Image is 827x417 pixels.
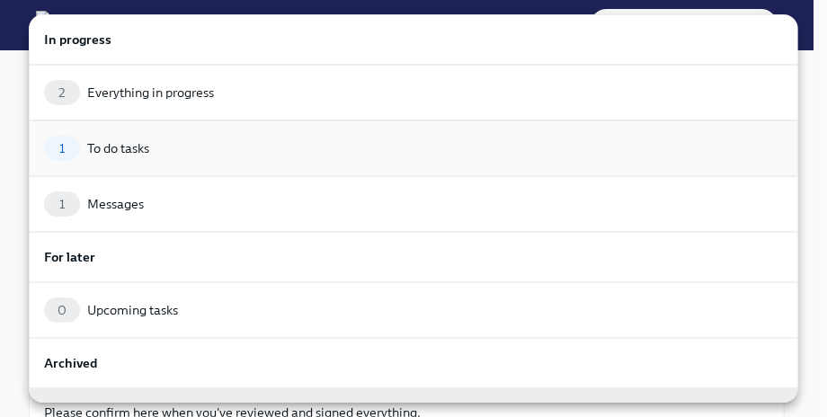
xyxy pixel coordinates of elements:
div: To do tasks [87,139,149,157]
span: 1 [49,198,76,211]
h6: Archived [44,353,783,373]
a: 0Upcoming tasks [29,282,798,338]
span: 0 [47,304,77,317]
h6: For later [44,247,783,267]
a: 1Messages [29,176,798,232]
a: In progress [29,14,798,65]
a: 1To do tasks [29,120,798,176]
a: 2Everything in progress [29,65,798,120]
div: Upcoming tasks [87,301,178,319]
span: 1 [49,142,76,155]
span: 2 [48,86,76,100]
a: Archived [29,338,798,388]
a: For later [29,232,798,282]
h6: In progress [44,30,783,49]
div: Everything in progress [87,84,214,102]
div: Messages [87,195,144,213]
